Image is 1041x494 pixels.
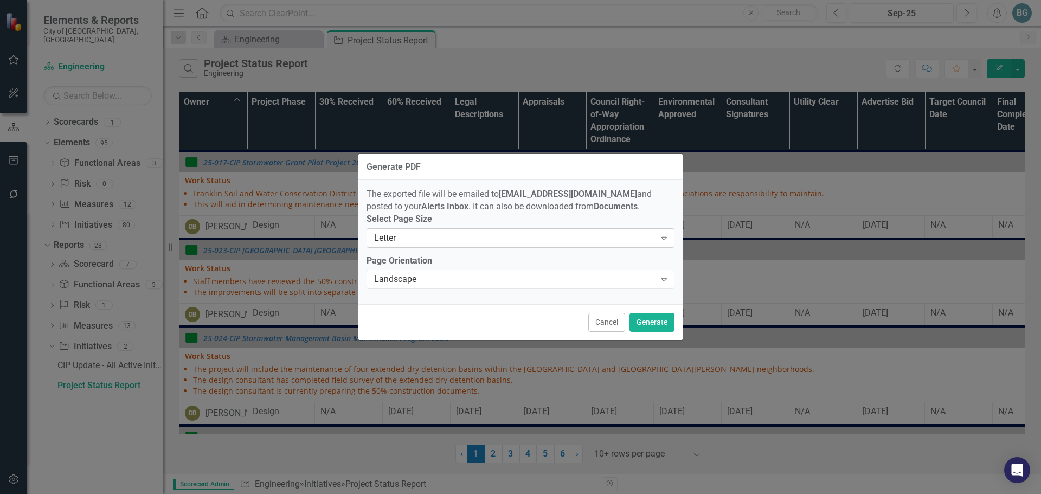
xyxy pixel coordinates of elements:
button: Generate [629,313,674,332]
button: Cancel [588,313,625,332]
div: Generate PDF [367,162,421,172]
span: The exported file will be emailed to and posted to your . It can also be downloaded from . [367,189,652,211]
strong: [EMAIL_ADDRESS][DOMAIN_NAME] [499,189,637,199]
label: Page Orientation [367,255,674,267]
strong: Alerts Inbox [421,201,468,211]
div: Landscape [374,273,656,286]
strong: Documents [594,201,638,211]
div: Letter [374,232,656,244]
div: Open Intercom Messenger [1004,457,1030,483]
label: Select Page Size [367,213,674,226]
